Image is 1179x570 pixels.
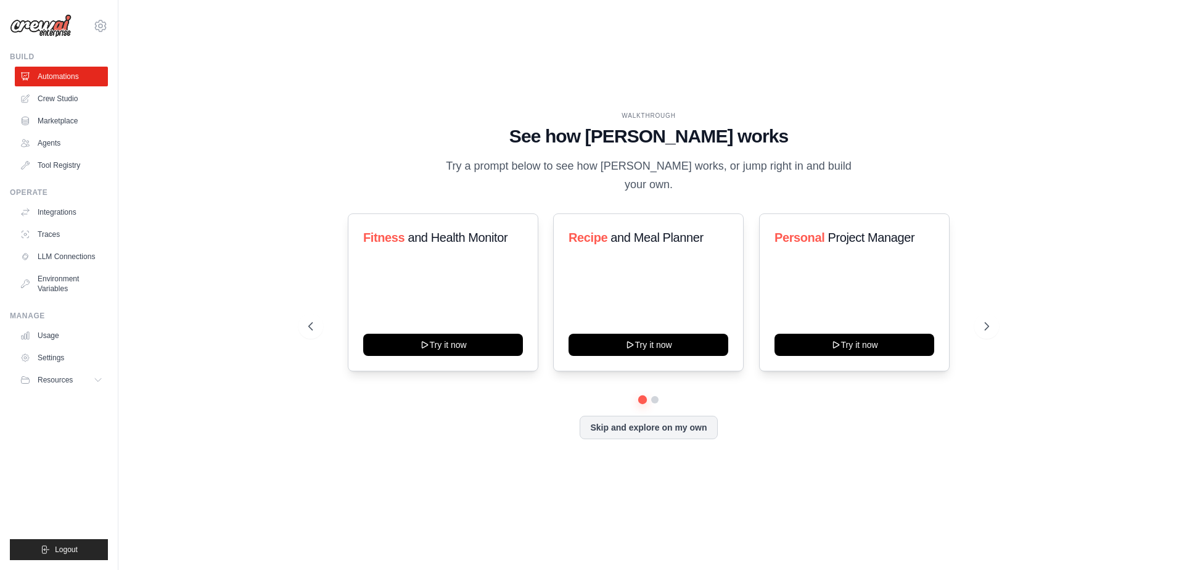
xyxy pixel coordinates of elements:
button: Logout [10,539,108,560]
h1: See how [PERSON_NAME] works [308,125,989,147]
button: Try it now [569,334,728,356]
a: Integrations [15,202,108,222]
span: Logout [55,545,78,555]
span: Recipe [569,231,607,244]
a: Usage [15,326,108,345]
button: Try it now [774,334,934,356]
button: Resources [15,370,108,390]
div: Operate [10,188,108,197]
a: Marketplace [15,111,108,131]
div: WALKTHROUGH [308,111,989,120]
span: Project Manager [828,231,914,244]
span: and Health Monitor [408,231,507,244]
button: Skip and explore on my own [580,416,717,439]
div: Build [10,52,108,62]
a: Automations [15,67,108,86]
a: Settings [15,348,108,368]
img: Logo [10,14,72,38]
span: Fitness [363,231,405,244]
button: Try it now [363,334,523,356]
a: Agents [15,133,108,153]
a: Environment Variables [15,269,108,299]
div: Manage [10,311,108,321]
p: Try a prompt below to see how [PERSON_NAME] works, or jump right in and build your own. [442,157,856,194]
span: Personal [774,231,824,244]
span: and Meal Planner [611,231,704,244]
a: Traces [15,225,108,244]
a: Crew Studio [15,89,108,109]
a: Tool Registry [15,155,108,175]
a: LLM Connections [15,247,108,266]
span: Resources [38,375,73,385]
